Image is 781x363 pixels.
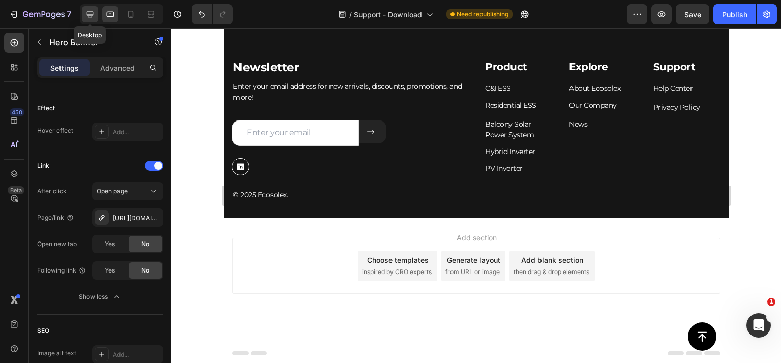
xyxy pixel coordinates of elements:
p: Hero Banner [49,36,136,48]
span: No [141,266,149,275]
div: 450 [10,108,24,116]
a: News [345,91,363,100]
button: Save [676,4,709,24]
button: Show less [37,288,163,306]
h2: Product [260,31,328,46]
h2: Support [428,31,497,46]
div: SEO [37,326,49,336]
p: 7 [67,8,71,20]
a: Balcony Solar Power System [261,91,310,111]
div: [URL][DOMAIN_NAME][MEDICAL_DATA] [113,214,161,223]
a: Privacy Policy [429,74,476,83]
a: C&I ESS [261,55,287,65]
span: No [141,239,149,249]
span: then drag & drop elements [289,239,365,248]
div: Beta [8,186,24,194]
span: 1 [767,298,775,306]
div: Following link [37,266,86,275]
div: Generate layout [223,226,276,237]
p: © 2025 Ecosolex. [9,161,496,172]
h2: Explore [344,31,412,46]
span: Need republishing [457,10,508,19]
a: Residential ESS [261,72,312,81]
div: Page/link [37,213,74,222]
span: Yes [105,239,115,249]
span: from URL or image [221,239,276,248]
a: Hybrid Inverter [261,118,311,128]
a: About Ecosolex [345,55,396,65]
div: Hover effect [37,126,73,135]
span: / [349,9,352,20]
button: 7 [4,4,76,24]
div: Open new tab [37,239,77,249]
div: Publish [722,9,747,20]
div: Choose templates [143,226,204,237]
div: Link [37,161,49,170]
iframe: Intercom live chat [746,313,771,338]
span: Yes [105,266,115,275]
p: Advanced [100,63,135,73]
button: Open page [92,182,163,200]
span: Add section [228,204,277,215]
div: Effect [37,104,55,113]
div: Add... [113,350,161,359]
div: After click [37,187,67,196]
span: Save [684,10,701,19]
div: Add... [113,128,161,137]
a: Help Center [429,55,469,65]
span: Support - Download [354,9,422,20]
span: Open page [97,187,128,195]
iframe: Design area [224,28,729,363]
div: Undo/Redo [192,4,233,24]
a: PV Inverter [261,135,298,144]
div: Image alt text [37,349,76,358]
p: Settings [50,63,79,73]
div: Add blank section [297,226,359,237]
span: inspired by CRO experts [138,239,207,248]
button: Publish [713,4,756,24]
div: Show less [79,292,122,302]
a: Our Company [345,72,393,81]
